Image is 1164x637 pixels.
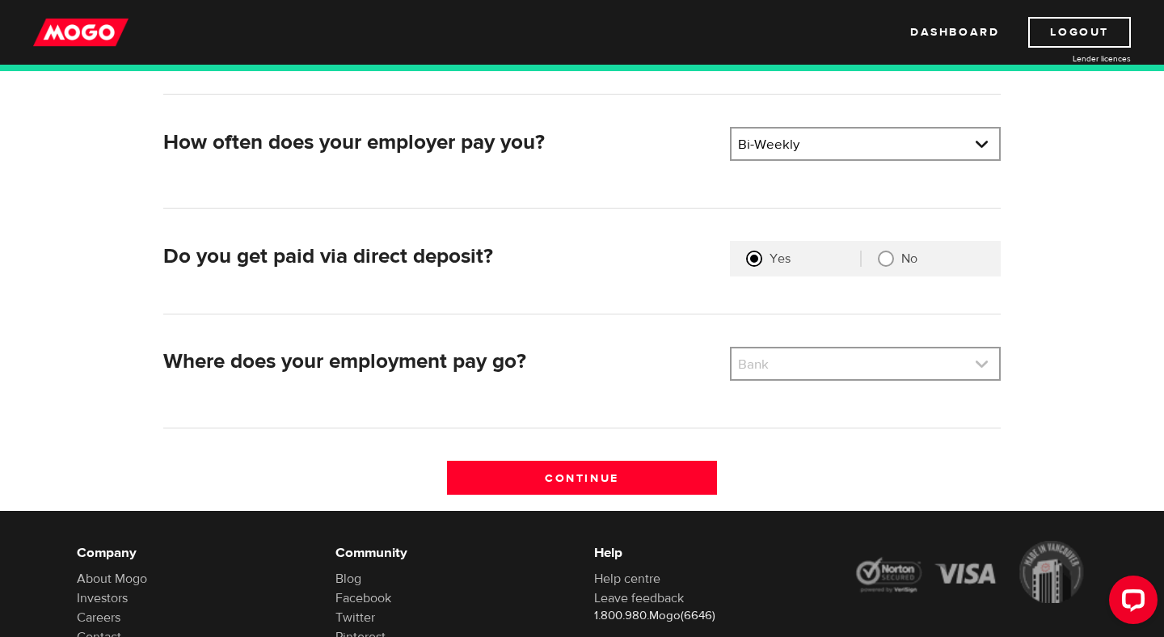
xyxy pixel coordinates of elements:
[33,17,129,48] img: mogo_logo-11ee424be714fa7cbb0f0f49df9e16ec.png
[1010,53,1131,65] a: Lender licences
[594,571,660,587] a: Help centre
[901,251,985,267] label: No
[163,349,718,374] h2: Where does your employment pay go?
[1096,569,1164,637] iframe: LiveChat chat widget
[878,251,894,267] input: No
[594,590,684,606] a: Leave feedback
[447,461,718,495] input: Continue
[335,610,375,626] a: Twitter
[594,543,829,563] h6: Help
[77,571,147,587] a: About Mogo
[163,130,718,155] h2: How often does your employer pay you?
[594,608,829,624] p: 1.800.980.Mogo(6646)
[910,17,999,48] a: Dashboard
[335,590,391,606] a: Facebook
[163,244,718,269] h2: Do you get paid via direct deposit?
[770,251,860,267] label: Yes
[335,543,570,563] h6: Community
[1028,17,1131,48] a: Logout
[77,543,311,563] h6: Company
[77,610,120,626] a: Careers
[853,541,1087,604] img: legal-icons-92a2ffecb4d32d839781d1b4e4802d7b.png
[746,251,762,267] input: Yes
[77,590,128,606] a: Investors
[335,571,361,587] a: Blog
